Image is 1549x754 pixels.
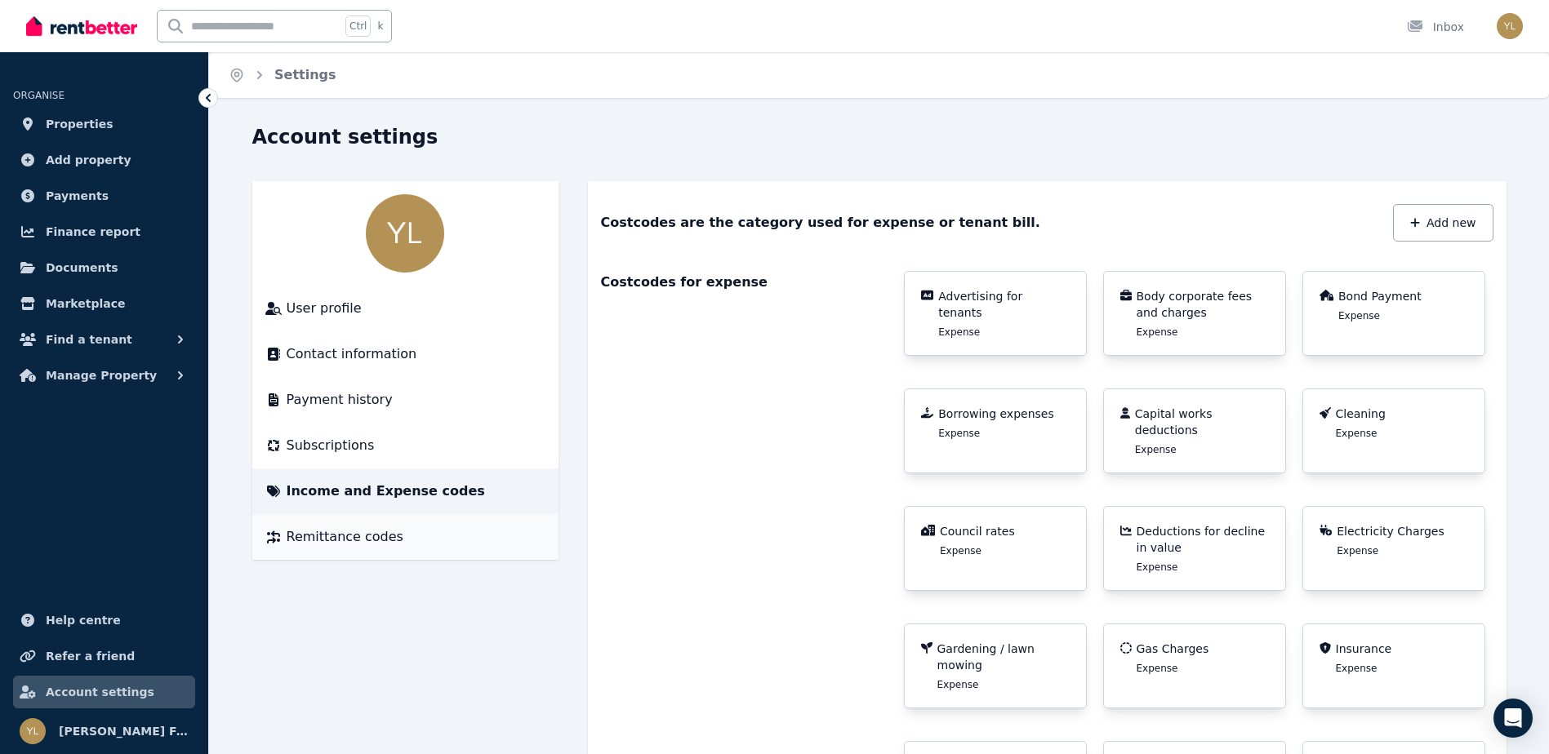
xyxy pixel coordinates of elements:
nav: Breadcrumb [209,52,356,98]
span: Expense [1135,443,1177,456]
a: Payments [13,180,195,212]
span: ORGANISE [13,90,65,101]
img: RentBetter [26,14,137,38]
img: Yen Lin Shelton Fan [20,718,46,744]
a: Settings [274,67,336,82]
span: Gas Charges [1137,641,1209,657]
span: Payment history [287,390,393,410]
a: Account settings [13,676,195,708]
h3: Costcodes are the category used for expense or tenant bill. [601,213,1040,233]
span: Expense [940,544,981,557]
img: Yen Lin Shelton Fan [1497,13,1523,39]
span: Expense [937,678,979,691]
span: Documents [46,258,118,277]
span: Electricity Charges [1337,523,1444,539]
a: User profile [265,299,545,318]
img: Yen Lin Shelton Fan [366,194,444,273]
a: Income and Expense codes [265,481,545,501]
span: Refer a friend [46,646,135,666]
span: User profile [287,299,362,318]
div: Open Intercom Messenger [1493,699,1533,738]
span: Expense [1137,326,1178,339]
span: Council rates [940,523,1015,539]
a: Refer a friend [13,640,195,672]
a: Remittance codes [265,527,545,547]
h1: Account settings [252,124,438,150]
span: [PERSON_NAME] Fan [59,721,189,741]
span: Expense [1337,544,1378,557]
span: Payments [46,186,109,206]
span: Ctrl [345,16,371,37]
span: Cleaning [1336,406,1386,422]
span: Expense [938,326,980,339]
span: Account settings [46,682,154,702]
a: Marketplace [13,287,195,320]
span: Help centre [46,610,121,630]
a: Help centre [13,604,195,636]
a: Properties [13,108,195,140]
span: Body corporate fees and charges [1137,288,1269,321]
a: Documents [13,251,195,284]
a: Contact information [265,344,545,364]
span: Manage Property [46,366,157,385]
span: Gardening / lawn mowing [937,641,1070,673]
span: Expense [1336,427,1378,440]
div: Inbox [1407,19,1464,35]
span: Subscriptions [287,436,375,455]
span: Expense [1137,561,1178,574]
a: Payment history [265,390,545,410]
span: Find a tenant [46,330,132,349]
span: Insurance [1336,641,1392,657]
span: Expense [1338,309,1380,322]
span: Add property [46,150,131,170]
span: Finance report [46,222,140,242]
span: Income and Expense codes [287,481,485,501]
span: Properties [46,114,114,134]
span: Remittance codes [287,527,403,547]
span: Capital works deductions [1135,406,1269,438]
a: Finance report [13,215,195,248]
span: Expense [1137,662,1178,675]
button: Find a tenant [13,323,195,356]
span: k [377,20,383,33]
span: Deductions for decline in value [1137,523,1269,556]
span: Bond Payment [1338,288,1422,304]
span: Borrowing expenses [938,406,1053,422]
a: Subscriptions [265,436,545,455]
span: Expense [938,427,980,440]
button: Manage Property [13,359,195,392]
span: Marketplace [46,294,125,313]
span: Advertising for tenants [938,288,1069,321]
span: Contact information [287,344,417,364]
span: Expense [1336,662,1378,675]
a: Add property [13,144,195,176]
button: Add new [1393,204,1493,242]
